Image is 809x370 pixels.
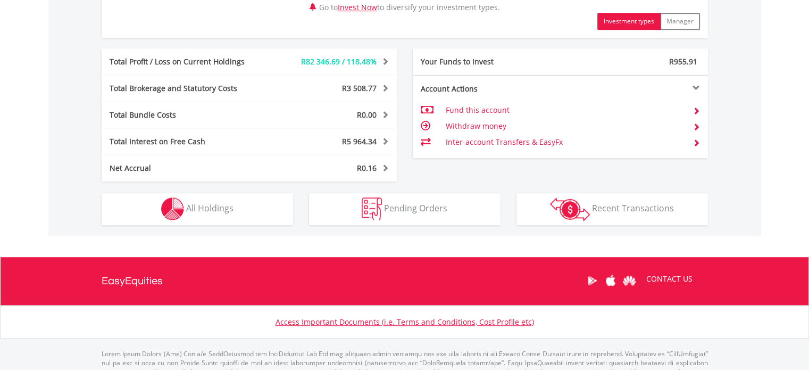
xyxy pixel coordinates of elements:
button: Recent Transactions [516,193,708,225]
div: Total Interest on Free Cash [102,136,274,147]
a: Huawei [620,264,639,297]
a: Invest Now [338,2,377,12]
div: Total Profit / Loss on Current Holdings [102,56,274,67]
span: R82 346.69 / 118.48% [301,56,377,67]
div: Account Actions [413,84,561,94]
span: All Holdings [186,202,233,214]
span: R955.91 [669,56,697,67]
div: Your Funds to Invest [413,56,561,67]
a: Access Important Documents (i.e. Terms and Conditions, Cost Profile etc) [276,317,534,327]
button: Pending Orders [309,193,501,225]
span: Recent Transactions [592,202,674,214]
button: Investment types [597,13,661,30]
td: Fund this account [445,102,684,118]
div: Net Accrual [102,163,274,174]
td: Withdraw money [445,118,684,134]
a: EasyEquities [102,257,163,305]
span: R0.00 [357,110,377,120]
div: Total Bundle Costs [102,110,274,120]
a: Google Play [583,264,602,297]
img: holdings-wht.png [161,198,184,220]
span: R5 964.34 [342,136,377,146]
img: transactions-zar-wht.png [550,198,590,221]
span: R0.16 [357,163,377,173]
img: pending_instructions-wht.png [362,198,382,220]
a: Apple [602,264,620,297]
span: Pending Orders [384,202,447,214]
td: Inter-account Transfers & EasyFx [445,134,684,150]
a: CONTACT US [639,264,700,294]
button: All Holdings [102,193,293,225]
div: Total Brokerage and Statutory Costs [102,83,274,94]
span: R3 508.77 [342,83,377,93]
button: Manager [660,13,700,30]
